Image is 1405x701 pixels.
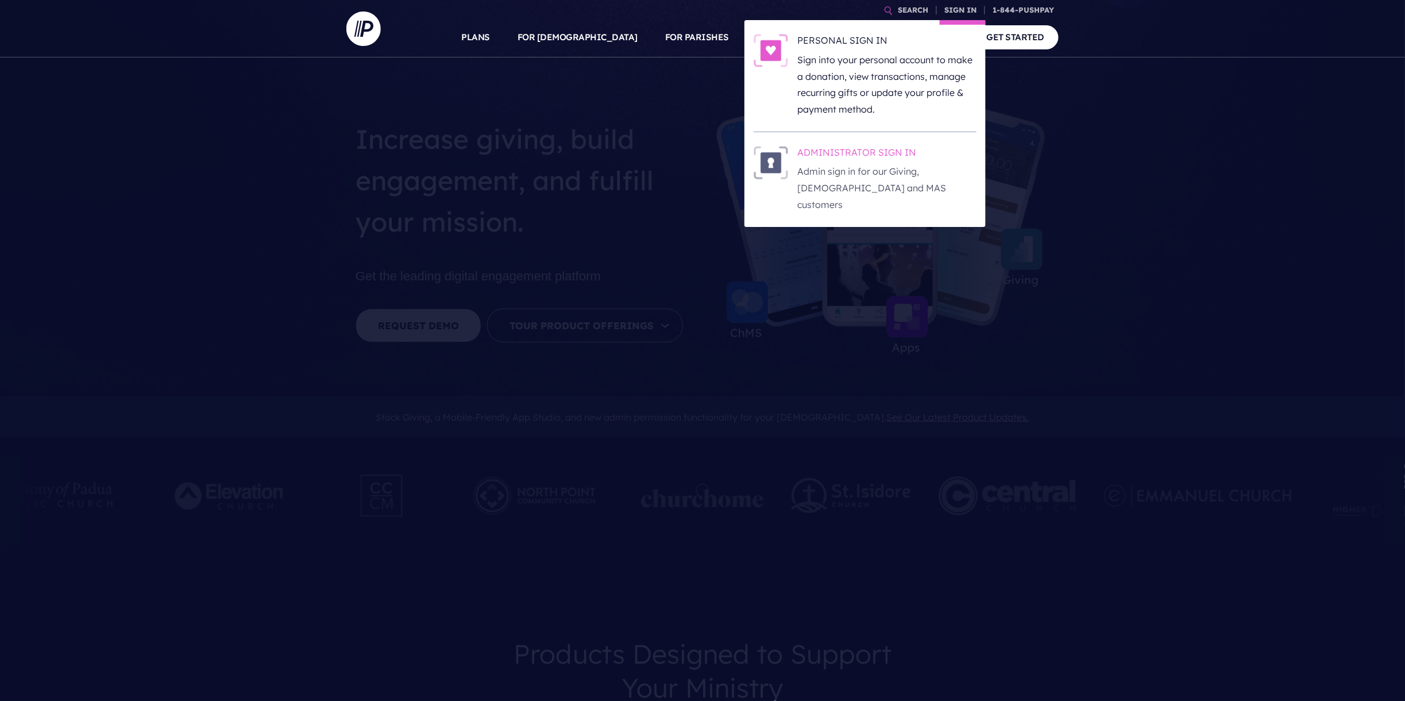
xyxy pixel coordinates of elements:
[754,146,976,213] a: ADMINISTRATOR SIGN IN - Illustration ADMINISTRATOR SIGN IN Admin sign in for our Giving, [DEMOGRA...
[902,17,945,57] a: COMPANY
[797,34,976,51] h6: PERSONAL SIGN IN
[518,17,638,57] a: FOR [DEMOGRAPHIC_DATA]
[972,25,1059,49] a: GET STARTED
[797,163,976,213] p: Admin sign in for our Giving, [DEMOGRAPHIC_DATA] and MAS customers
[462,17,491,57] a: PLANS
[754,34,976,118] a: PERSONAL SIGN IN - Illustration PERSONAL SIGN IN Sign into your personal account to make a donati...
[797,146,976,163] h6: ADMINISTRATOR SIGN IN
[835,17,875,57] a: EXPLORE
[756,17,808,57] a: SOLUTIONS
[665,17,729,57] a: FOR PARISHES
[797,52,976,118] p: Sign into your personal account to make a donation, view transactions, manage recurring gifts or ...
[754,34,788,67] img: PERSONAL SIGN IN - Illustration
[754,146,788,179] img: ADMINISTRATOR SIGN IN - Illustration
